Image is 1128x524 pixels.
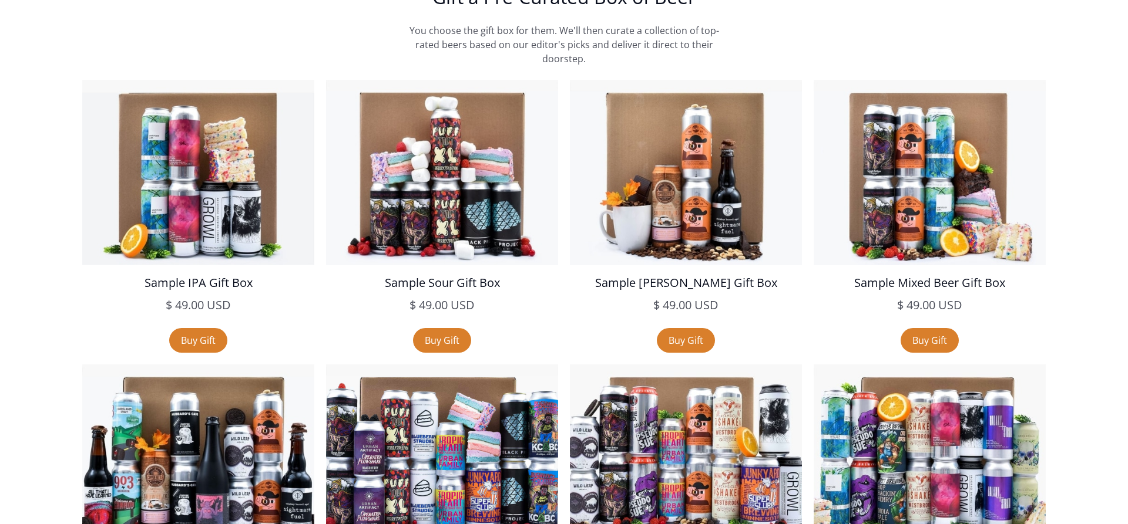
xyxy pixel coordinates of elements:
[326,274,558,292] h5: Sample Sour Gift Box
[82,296,314,314] h5: $ 49.00 USD
[570,80,802,328] a: Sample [PERSON_NAME] Gift Box$ 49.00 USD
[814,274,1046,292] h5: Sample Mixed Beer Gift Box
[570,274,802,292] h5: Sample [PERSON_NAME] Gift Box
[82,80,314,328] a: Sample IPA Gift Box$ 49.00 USD
[169,328,227,353] a: Buy Gift
[326,80,558,328] a: Sample Sour Gift Box$ 49.00 USD
[82,274,314,292] h5: Sample IPA Gift Box
[901,328,959,353] a: Buy Gift
[326,296,558,314] h5: $ 49.00 USD
[814,296,1046,314] h5: $ 49.00 USD
[402,23,726,66] p: You choose the gift box for them. We'll then curate a collection of top-rated beers based on our ...
[814,80,1046,328] a: Sample Mixed Beer Gift Box$ 49.00 USD
[657,328,715,353] a: Buy Gift
[570,296,802,314] h5: $ 49.00 USD
[413,328,471,353] a: Buy Gift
